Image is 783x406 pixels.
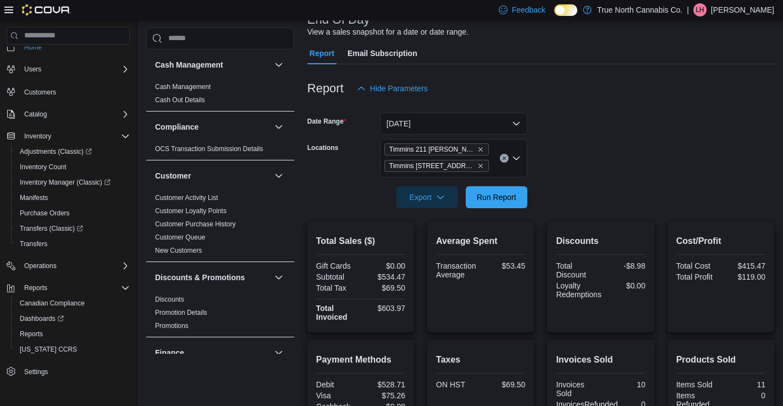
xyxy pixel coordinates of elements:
div: $75.26 [363,391,405,400]
span: Reports [15,327,130,341]
div: Compliance [146,142,294,160]
span: Cash Management [155,82,211,91]
span: Inventory [20,130,130,143]
button: Export [396,186,458,208]
div: $415.47 [723,262,765,270]
a: Customers [20,86,60,99]
button: Manifests [11,190,134,205]
span: Email Subscription [348,42,417,64]
a: [US_STATE] CCRS [15,343,81,356]
h3: Finance [155,347,184,358]
a: Transfers (Classic) [15,222,87,235]
h2: Payment Methods [316,353,405,366]
a: Adjustments (Classic) [11,144,134,159]
div: Landon Hayes [693,3,707,16]
a: Purchase Orders [15,207,74,220]
a: Promotion Details [155,309,207,316]
div: Invoices Sold [556,380,598,398]
label: Locations [307,143,339,152]
div: Discounts & Promotions [146,293,294,337]
button: Catalog [20,108,51,121]
div: $69.50 [483,380,525,389]
div: Total Profit [676,272,719,281]
a: Canadian Compliance [15,297,89,310]
span: Promotion Details [155,308,207,317]
h2: Cost/Profit [676,235,765,248]
span: Reports [20,330,43,338]
span: Feedback [512,4,545,15]
div: Customer [146,191,294,262]
span: Customers [20,85,130,98]
button: Clear input [500,154,509,163]
a: New Customers [155,247,202,254]
span: [US_STATE] CCRS [20,345,77,354]
span: Promotions [155,321,189,330]
h3: Compliance [155,121,198,132]
div: $53.45 [483,262,525,270]
span: OCS Transaction Submission Details [155,144,263,153]
a: Manifests [15,191,52,204]
a: Dashboards [15,312,68,325]
span: Discounts [155,295,184,304]
span: Inventory Count [15,160,130,174]
a: Settings [20,365,52,379]
p: True North Cannabis Co. [597,3,682,16]
div: Transaction Average [436,262,478,279]
span: Inventory [24,132,51,141]
button: Purchase Orders [11,205,134,221]
div: Loyalty Redemptions [556,281,602,299]
span: Timmins 214 Third Ave [384,160,489,172]
a: Dashboards [11,311,134,326]
span: Users [24,65,41,74]
div: $528.71 [363,380,405,389]
h2: Discounts [556,235,645,248]
button: Customer [155,170,270,181]
button: Customer [272,169,285,182]
h2: Total Sales ($) [316,235,405,248]
h2: Invoices Sold [556,353,645,366]
img: Cova [22,4,71,15]
span: Customer Queue [155,233,205,242]
span: Home [20,40,130,54]
button: Remove Timmins 214 Third Ave from selection in this group [477,163,484,169]
span: Transfers (Classic) [15,222,130,235]
a: Transfers (Classic) [11,221,134,236]
span: LH [696,3,704,16]
div: Total Discount [556,262,598,279]
button: Inventory [2,129,134,144]
button: Discounts & Promotions [272,271,285,284]
button: Customers [2,84,134,99]
span: Dashboards [20,314,64,323]
button: Reports [20,281,52,294]
h3: Discounts & Promotions [155,272,245,283]
span: Reports [20,281,130,294]
span: Timmins 211 [PERSON_NAME] [389,144,475,155]
a: Customer Purchase History [155,220,236,228]
span: Manifests [15,191,130,204]
span: Canadian Compliance [15,297,130,310]
button: Cash Management [155,59,270,70]
div: Items Sold [676,380,719,389]
div: 10 [603,380,646,389]
span: Inventory Manager (Classic) [15,176,130,189]
button: [US_STATE] CCRS [11,342,134,357]
button: Operations [2,258,134,274]
span: Transfers [20,240,47,248]
div: $119.00 [723,272,765,281]
h3: Cash Management [155,59,223,70]
span: Catalog [24,110,47,119]
div: ON HST [436,380,478,389]
h3: Customer [155,170,191,181]
span: Customer Purchase History [155,220,236,229]
button: Finance [155,347,270,358]
button: Reports [11,326,134,342]
span: Customer Activity List [155,193,218,202]
button: Catalog [2,107,134,122]
p: [PERSON_NAME] [711,3,774,16]
div: View a sales snapshot for a date or date range. [307,26,468,38]
span: Inventory Count [20,163,67,171]
span: Operations [20,259,130,272]
a: Customer Loyalty Points [155,207,227,215]
span: Transfers [15,237,130,251]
